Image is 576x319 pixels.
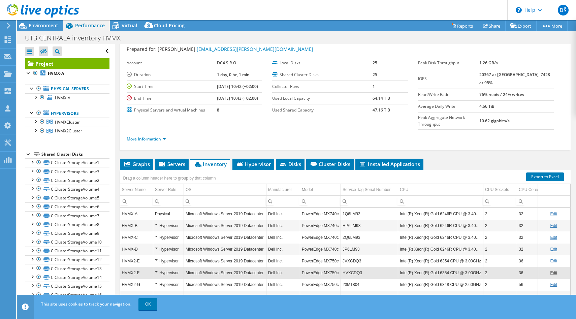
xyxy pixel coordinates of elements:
a: C:ClusterStorageVolume3 [25,167,109,176]
label: Start Time [127,83,217,90]
b: 4.66 TiB [479,103,494,109]
td: Column Manufacturer, Value Dell Inc. [266,290,300,302]
b: HVMX-A [48,70,64,76]
td: Column Server Name, Value HVMX2-E [120,255,153,267]
a: Project [25,58,109,69]
div: Hypervisor [155,292,182,300]
td: OS Column [184,184,266,196]
td: Column Server Role, Value Hypervisor [153,290,184,302]
b: DC4 S.R.O [217,60,236,66]
td: Column Model, Value PowerEdge MX750c [300,267,341,279]
td: Column Model, Filter cell [300,195,341,207]
td: Column CPU, Value Intel(R) Xeon(R) Gold 6246R CPU @ 3.40GHz [398,208,483,220]
td: Column Server Name, Value HVMX-A [120,208,153,220]
span: Servers [158,161,185,167]
span: Virtual [122,22,137,29]
td: Column CPU Sockets, Value 2 [483,279,517,290]
a: C:ClusterStorageVolume12 [25,255,109,264]
td: Column Server Name, Value HVMX-B [120,220,153,231]
td: Column OS, Value Microsoft Windows Server 2019 Datacenter [184,255,266,267]
td: Column OS, Value Microsoft Windows Server 2019 Datacenter [184,267,266,279]
td: Column OS, Value Microsoft Windows Server 2019 Datacenter [184,231,266,243]
td: Column CPU Cores, Value 32 [517,231,547,243]
label: Read/Write Ratio [418,91,479,98]
td: Column CPU, Value Intel(R) Xeon(R) Gold 6354 CPU @ 3.00GHz [398,255,483,267]
td: Column Manufacturer, Value Dell Inc. [266,231,300,243]
label: Used Local Capacity [272,95,373,102]
td: Column Model, Value PowerEdge MX750c [300,279,341,290]
td: Column Server Role, Value Hypervisor [153,220,184,231]
div: Server Role [155,186,176,194]
b: [DATE] 10:42 (+02:00) [217,84,258,89]
td: Column Manufacturer, Value Dell Inc. [266,243,300,255]
a: C:ClusterStorageVolume2 [25,176,109,185]
a: Edit [550,259,557,263]
a: [EMAIL_ADDRESS][PERSON_NAME][DOMAIN_NAME] [197,46,313,52]
div: Hypervisor [155,222,182,230]
td: Column Server Name, Value HVMX2-H [120,290,153,302]
td: Column Model, Value PowerEdge MX740c [300,220,341,231]
td: Column Service Tag Serial Number, Value 23M1804 [341,279,398,290]
td: Service Tag Serial Number Column [341,184,398,196]
a: Edit [550,294,557,299]
td: CPU Sockets Column [483,184,517,196]
td: Column CPU Cores, Filter cell [517,195,547,207]
label: IOPS [418,75,479,82]
b: 1 day, 0 hr, 1 min [217,72,250,77]
td: Column Server Role, Value Hypervisor [153,255,184,267]
label: Local Disks [272,60,373,66]
div: Hypervisor [155,257,182,265]
label: End Time [127,95,217,102]
td: Column Model, Value PowerEdge MX750c [300,290,341,302]
a: C:ClusterStorageVolume11 [25,247,109,255]
td: Column CPU Sockets, Value 2 [483,208,517,220]
a: More [536,21,568,31]
div: OS [186,186,191,194]
td: Column CPU Cores, Value 56 [517,279,547,290]
b: 25 [373,60,377,66]
td: Column CPU Cores, Value 36 [517,267,547,279]
a: C:ClusterStorageVolume14 [25,273,109,282]
div: Hypervisor [155,245,182,253]
div: CPU Cores [519,186,539,194]
svg: \n [516,7,522,13]
td: Column CPU Sockets, Filter cell [483,195,517,207]
b: [DATE] 10:43 (+02:00) [217,95,258,101]
b: 1.26 GB/s [479,60,498,66]
td: Column Model, Value PowerEdge MX750c [300,255,341,267]
a: Edit [550,282,557,287]
td: Column Model, Value PowerEdge MX740c [300,208,341,220]
td: Column CPU, Value Intel(R) Xeon(R) Gold 6246R CPU @ 3.40GHz [398,231,483,243]
td: Column Server Role, Value Hypervisor [153,231,184,243]
td: Column Manufacturer, Value Dell Inc. [266,267,300,279]
a: C:ClusterStorageVolume9 [25,229,109,237]
td: Column Server Role, Value Hypervisor [153,279,184,290]
td: Column Model, Value PowerEdge MX740c [300,243,341,255]
td: Column Manufacturer, Value Dell Inc. [266,255,300,267]
a: C:ClusterStorageVolume7 [25,211,109,220]
td: Column Manufacturer, Value Dell Inc. [266,208,300,220]
b: 76% reads / 24% writes [479,92,524,97]
b: 8 [217,107,219,113]
td: Column Manufacturer, Filter cell [266,195,300,207]
a: C:ClusterStorageVolume10 [25,238,109,247]
td: Column CPU, Value Intel(R) Xeon(R) Gold 6354 CPU @ 3.00GHz [398,267,483,279]
a: Edit [550,223,557,228]
td: Column OS, Value Microsoft Windows Server 2019 Datacenter [184,279,266,290]
span: Environment [29,22,58,29]
td: Column CPU Sockets, Value 2 [483,255,517,267]
td: Column Server Name, Value HVMX-C [120,231,153,243]
td: Column CPU Cores, Value 36 [517,255,547,267]
td: Column OS, Value Microsoft Windows Server 2019 Datacenter [184,243,266,255]
a: C:ClusterStorageVolume1 [25,158,109,167]
td: Model Column [300,184,341,196]
a: Reports [446,21,478,31]
td: Column Service Tag Serial Number, Value JVXCDQ3 [341,255,398,267]
td: Column CPU Cores, Value 32 [517,243,547,255]
td: Column CPU Sockets, Value 2 [483,267,517,279]
td: Column Manufacturer, Value Dell Inc. [266,279,300,290]
b: 20367 at [GEOGRAPHIC_DATA], 7428 at 95% [479,72,550,86]
td: Manufacturer Column [266,184,300,196]
td: Column CPU Cores, Value 32 [517,220,547,231]
td: Column Service Tag Serial Number, Value JP6LM93 [341,243,398,255]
